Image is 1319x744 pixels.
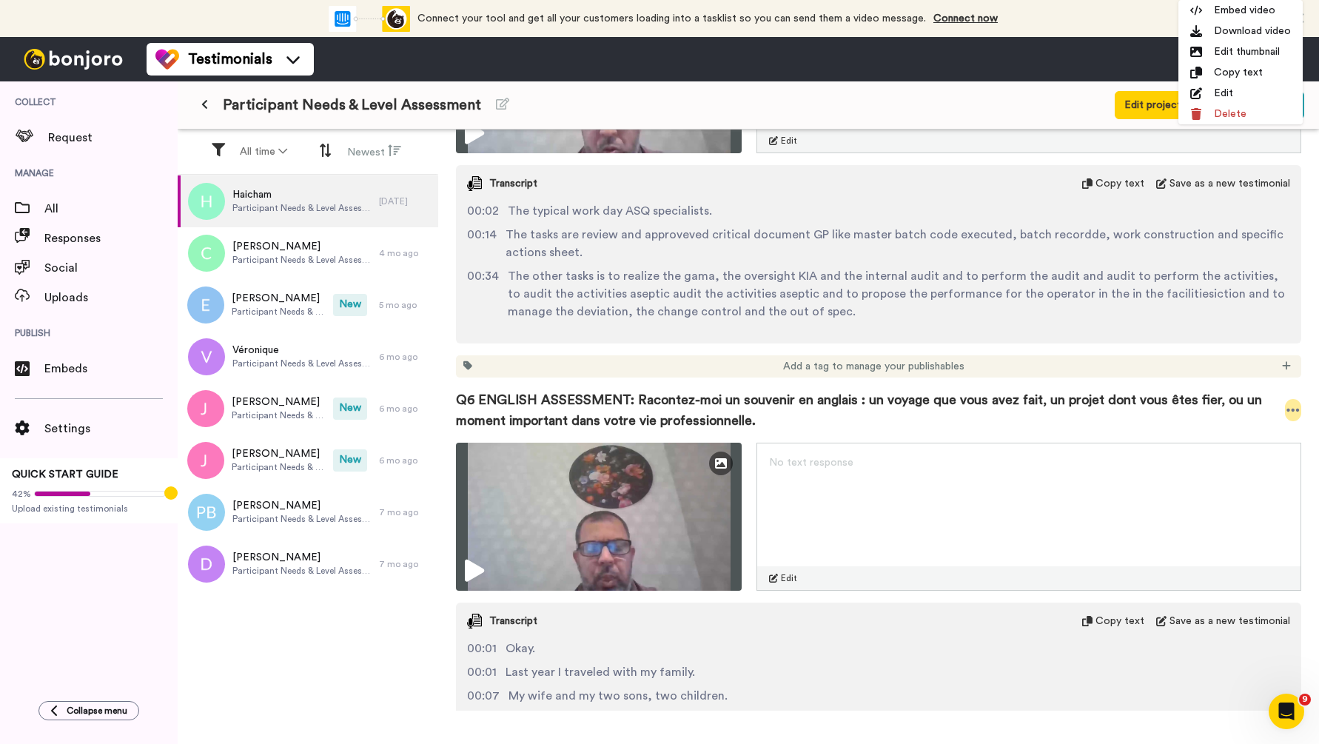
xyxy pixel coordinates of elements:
[12,488,31,500] span: 42%
[48,129,178,147] span: Request
[1095,614,1144,629] span: Copy text
[333,449,367,472] span: New
[1269,694,1304,729] iframe: Intercom live chat
[44,259,178,277] span: Social
[178,435,438,486] a: [PERSON_NAME]Participant Needs & Level AssessmentNew6 mo ago
[379,247,431,259] div: 4 mo ago
[379,403,431,415] div: 6 mo ago
[178,383,438,435] a: [PERSON_NAME]Participant Needs & Level AssessmentNew6 mo ago
[232,395,326,409] span: [PERSON_NAME]
[178,486,438,538] a: [PERSON_NAME]Participant Needs & Level Assessment7 mo ago
[232,187,372,202] span: Haicham
[232,446,326,461] span: [PERSON_NAME]
[12,503,166,515] span: Upload existing testimonials
[1178,83,1303,104] li: Edit
[1169,176,1290,191] span: Save as a new testimonial
[232,254,372,266] span: Participant Needs & Level Assessment
[188,494,225,531] img: pb.png
[467,202,499,220] span: 00:02
[783,359,964,374] span: Add a tag to manage your publishables
[232,498,372,513] span: [PERSON_NAME]
[188,183,225,220] img: h.png
[232,202,372,214] span: Participant Needs & Level Assessment
[456,443,742,591] img: 786aa284-3692-4e00-9169-bb692a38eb6d-thumbnail_full-1758618179.jpg
[1299,694,1311,706] span: 9
[467,176,482,191] img: transcript.svg
[164,486,178,500] div: Tooltip anchor
[781,135,797,147] span: Edit
[178,538,438,590] a: [PERSON_NAME]Participant Needs & Level Assessment7 mo ago
[12,469,118,480] span: QUICK START GUIDE
[188,338,225,375] img: v.png
[232,239,372,254] span: [PERSON_NAME]
[18,49,129,70] img: bj-logo-header-white.svg
[44,229,178,247] span: Responses
[1178,41,1303,62] li: Edit thumbnail
[178,279,438,331] a: [PERSON_NAME]Participant Needs & Level AssessmentNew5 mo ago
[1178,62,1303,83] li: Copy text
[155,47,179,71] img: tm-color.svg
[44,289,178,306] span: Uploads
[489,614,537,629] span: Transcript
[232,358,372,369] span: Participant Needs & Level Assessment
[467,267,499,321] span: 00:34
[178,227,438,279] a: [PERSON_NAME]Participant Needs & Level Assessment4 mo ago
[506,226,1290,261] span: The tasks are review and approveved critical document GP like master batch code executed, batch r...
[379,558,431,570] div: 7 mo ago
[506,663,695,681] span: Last year I traveled with my family.
[44,420,178,438] span: Settings
[467,663,497,681] span: 00:01
[232,550,372,565] span: [PERSON_NAME]
[44,200,178,218] span: All
[333,294,367,316] span: New
[508,202,712,220] span: The typical work day ASQ specialists.
[379,351,431,363] div: 6 mo ago
[232,513,372,525] span: Participant Needs & Level Assessment
[232,306,326,318] span: Participant Needs & Level Assessment
[379,299,431,311] div: 5 mo ago
[769,458,853,468] span: No text response
[1178,104,1303,124] li: Delete
[467,687,500,705] span: 00:07
[178,331,438,383] a: VéroniqueParticipant Needs & Level Assessment6 mo ago
[188,49,272,70] span: Testimonials
[232,343,372,358] span: Véronique
[508,267,1290,321] span: The other tasks is to realize the gama, the oversight KIA and the internal audit and to perform t...
[187,442,224,479] img: j%20.png
[232,291,326,306] span: [PERSON_NAME]
[1095,176,1144,191] span: Copy text
[379,455,431,466] div: 6 mo ago
[467,226,497,261] span: 00:14
[232,461,326,473] span: Participant Needs & Level Assessment
[44,360,178,378] span: Embeds
[379,506,431,518] div: 7 mo ago
[509,687,728,705] span: My wife and my two sons, two children.
[338,138,410,166] button: Newest
[232,409,326,421] span: Participant Needs & Level Assessment
[467,640,497,657] span: 00:01
[1178,21,1303,41] li: Download video
[506,640,535,657] span: Okay.
[417,13,926,24] span: Connect your tool and get all your customers loading into a tasklist so you can send them a video...
[781,572,797,584] span: Edit
[333,398,367,420] span: New
[456,389,1285,431] span: Q6 ENGLISH ASSESSMENT: Racontez-moi un souvenir en anglais : un voyage que vous avez fait, un pro...
[187,390,224,427] img: j%20.png
[1115,91,1191,119] button: Edit project
[188,546,225,583] img: d.png
[232,565,372,577] span: Participant Needs & Level Assessment
[67,705,127,717] span: Collapse menu
[188,235,225,272] img: c.png
[187,286,224,324] img: e.png
[467,614,482,629] img: transcript.svg
[231,138,296,165] button: All time
[223,95,481,115] span: Participant Needs & Level Assessment
[489,176,537,191] span: Transcript
[933,13,998,24] a: Connect now
[38,701,139,720] button: Collapse menu
[379,195,431,207] div: [DATE]
[178,175,438,227] a: HaichamParticipant Needs & Level Assessment[DATE]
[1169,614,1290,629] span: Save as a new testimonial
[329,6,410,32] div: animation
